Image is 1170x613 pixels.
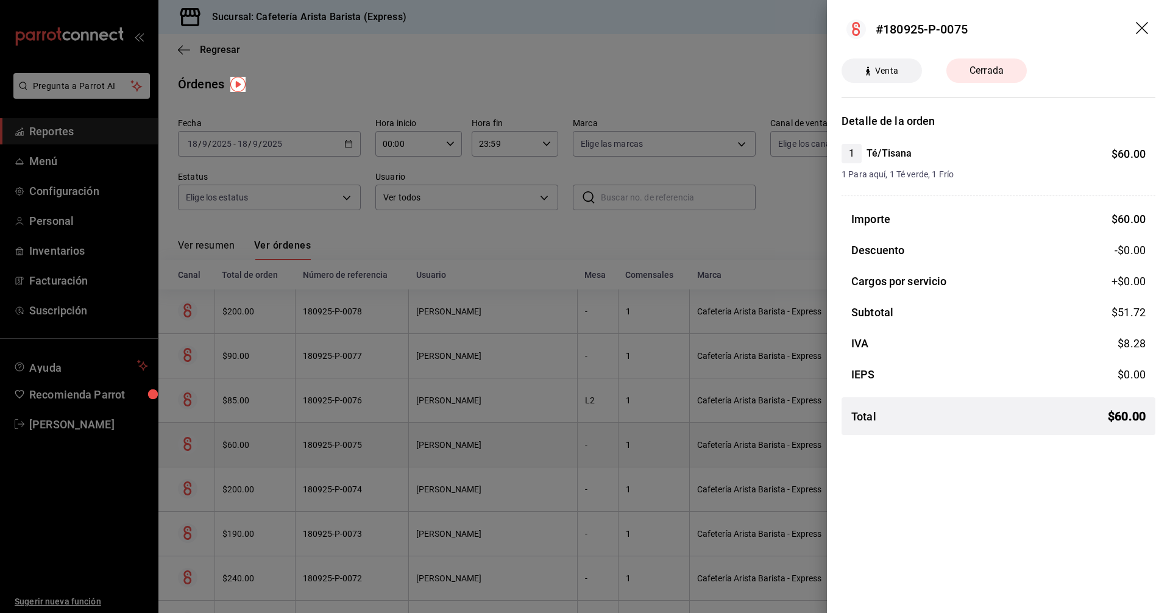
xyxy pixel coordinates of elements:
[851,408,876,425] h3: Total
[851,304,893,321] h3: Subtotal
[851,211,890,227] h3: Importe
[870,65,903,77] span: Venta
[1111,213,1146,225] span: $ 60.00
[230,77,246,92] img: Tooltip marker
[876,20,968,38] div: #180925-P-0075
[1111,147,1146,160] span: $ 60.00
[851,242,904,258] h3: Descuento
[1118,368,1146,381] span: $ 0.00
[1115,242,1146,258] span: -$0.00
[1108,407,1146,425] span: $ 60.00
[851,273,947,289] h3: Cargos por servicio
[842,113,1155,129] h3: Detalle de la orden
[1136,22,1150,37] button: drag
[1118,337,1146,350] span: $ 8.28
[842,168,1146,181] span: 1 Para aquí, 1 Té verde, 1 Frío
[851,335,868,352] h3: IVA
[962,63,1011,78] span: Cerrada
[851,366,875,383] h3: IEPS
[867,146,912,161] h4: Té/Tisana
[1111,273,1146,289] span: +$ 0.00
[1111,306,1146,319] span: $ 51.72
[842,146,862,161] span: 1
